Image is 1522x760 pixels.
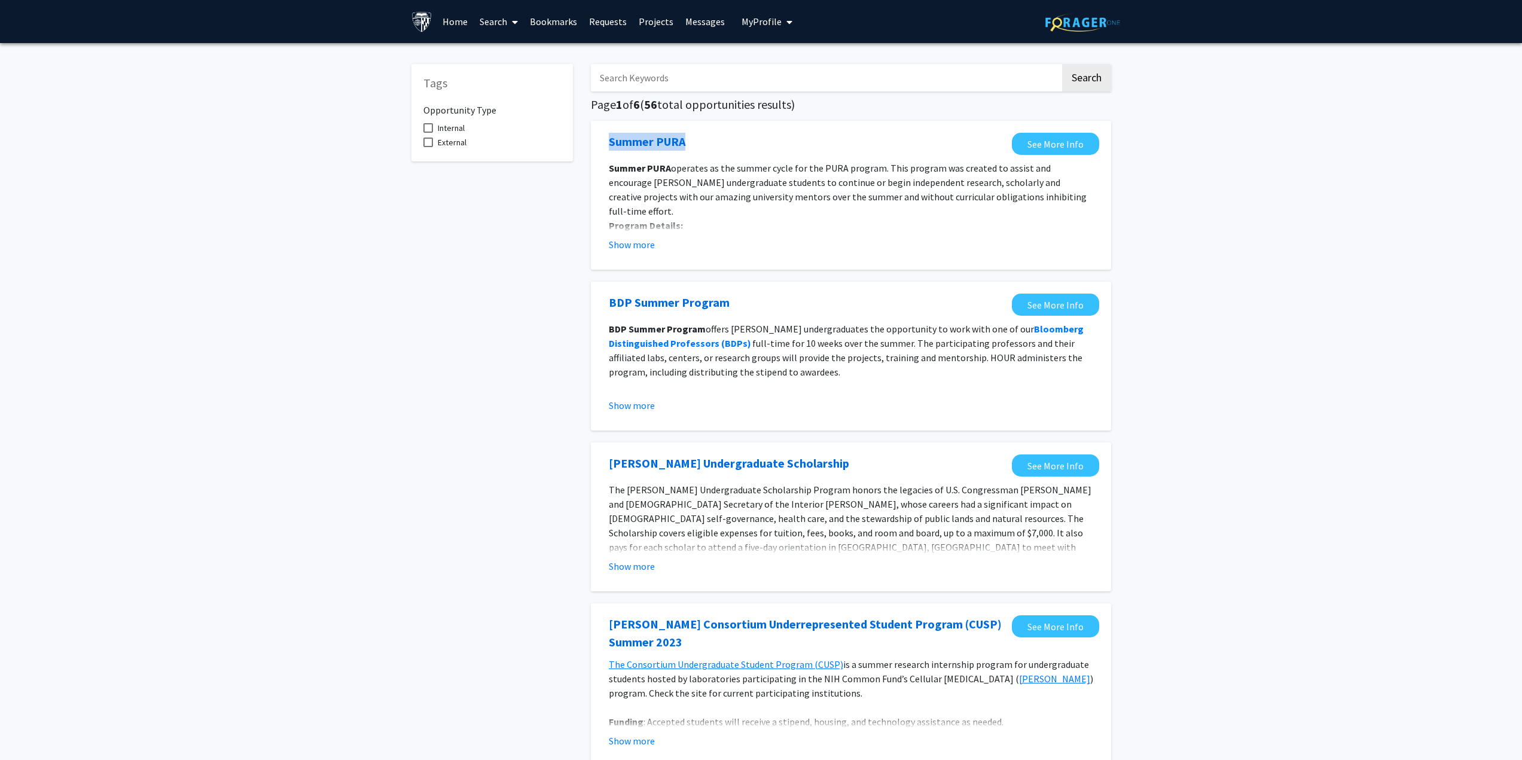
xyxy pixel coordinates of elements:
span: External [438,135,466,149]
h5: Tags [423,76,561,90]
a: Requests [583,1,633,42]
span: operates as the summer cycle for the PURA program. This program was created to assist and encoura... [609,162,1087,217]
span: My Profile [742,16,782,28]
strong: Summer PURA [609,162,671,174]
a: Projects [633,1,679,42]
img: ForagerOne Logo [1045,13,1120,32]
a: Opens in a new tab [1012,454,1099,477]
strong: BDP Summer Program [609,323,706,335]
a: Opens in a new tab [609,133,685,151]
button: Show more [609,559,655,573]
a: Opens in a new tab [609,454,849,472]
button: Search [1062,64,1111,91]
span: 1 [616,97,623,112]
iframe: Chat [9,706,51,751]
a: The Consortium Undergraduate Student Program (CUSP) [609,658,843,670]
a: Messages [679,1,731,42]
button: Show more [609,398,655,413]
strong: Funding [609,716,643,728]
a: Search [474,1,524,42]
p: : Accepted students will receive a stipend, housing, and technology assistance as needed. [609,715,1093,729]
strong: Program Details: [609,219,683,231]
span: 56 [644,97,657,112]
input: Search Keywords [591,64,1060,91]
h5: Page of ( total opportunities results) [591,97,1111,112]
button: Show more [609,237,655,252]
a: Opens in a new tab [1012,615,1099,637]
span: The [PERSON_NAME] Undergraduate Scholarship Program honors the legacies of U.S. Congressman [PERS... [609,484,1091,582]
a: Opens in a new tab [609,615,1006,651]
button: Show more [609,734,655,748]
a: Bookmarks [524,1,583,42]
span: Internal [438,121,465,135]
a: [PERSON_NAME] [1019,673,1090,685]
p: is a summer research internship program for undergraduate students hosted by laboratories partici... [609,657,1093,700]
p: offers [PERSON_NAME] undergraduates the opportunity to work with one of our full-time for 10 week... [609,322,1093,379]
span: 6 [633,97,640,112]
a: Home [437,1,474,42]
a: Opens in a new tab [1012,294,1099,316]
img: Johns Hopkins University Logo [411,11,432,32]
h6: Opportunity Type [423,95,561,116]
a: Opens in a new tab [609,294,730,312]
a: Opens in a new tab [1012,133,1099,155]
